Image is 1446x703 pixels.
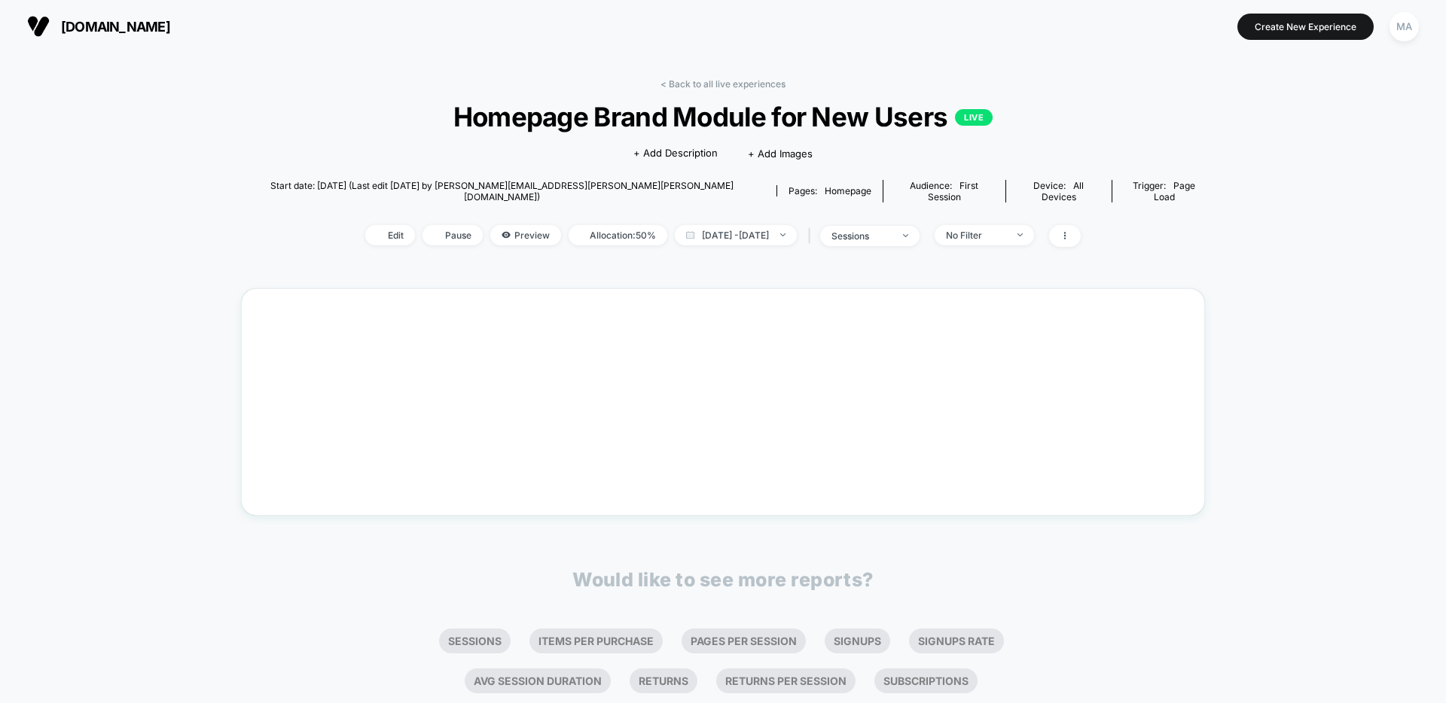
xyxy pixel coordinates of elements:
li: Returns Per Session [716,668,856,693]
span: Device: [1005,180,1112,202]
div: MA [1390,12,1419,41]
div: Pages: [789,185,871,196]
span: Homepage Brand Module for New Users [289,101,1157,132]
button: [DOMAIN_NAME] [23,14,175,38]
li: Returns [630,668,697,693]
li: Signups Rate [909,628,1004,653]
img: end [780,233,786,236]
p: LIVE [955,109,993,126]
span: Page Load [1154,180,1196,202]
span: + Add Description [633,146,718,161]
div: sessions [831,230,892,242]
span: Allocation: 50% [569,225,667,245]
img: end [1017,233,1023,236]
button: MA [1385,11,1423,42]
li: Sessions [439,628,511,653]
span: First Session [928,180,979,202]
span: Pause [423,225,483,245]
span: Edit [365,225,415,245]
li: Pages Per Session [682,628,806,653]
img: Visually logo [27,15,50,38]
img: end [903,234,908,237]
div: No Filter [946,230,1006,241]
div: Audience: [895,180,993,202]
span: Preview [490,225,561,245]
span: [DOMAIN_NAME] [61,19,170,35]
li: Items Per Purchase [529,628,663,653]
li: Signups [825,628,890,653]
span: homepage [825,185,871,196]
p: Would like to see more reports? [572,568,874,591]
span: + Add Images [748,148,813,160]
button: Create New Experience [1237,14,1374,40]
span: all devices [1042,180,1084,202]
img: calendar [686,231,694,239]
span: [DATE] - [DATE] [675,225,797,245]
span: Start date: [DATE] (Last edit [DATE] by [PERSON_NAME][EMAIL_ADDRESS][PERSON_NAME][PERSON_NAME][DO... [241,180,764,202]
span: | [804,225,820,247]
a: < Back to all live experiences [660,78,786,90]
li: Avg Session Duration [465,668,611,693]
li: Subscriptions [874,668,978,693]
div: Trigger: [1124,180,1205,202]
